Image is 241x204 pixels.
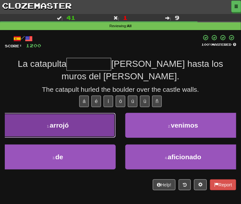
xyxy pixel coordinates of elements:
button: 2.venimos [125,113,241,138]
div: The catapult hurled the boulder over the castle walls. [5,85,236,94]
span: Score: [5,44,22,48]
small: 3 . [52,156,55,160]
button: Round history (alt+y) [179,179,191,190]
span: 1 [123,14,128,21]
button: ú [128,96,137,107]
small: 2 . [168,124,171,128]
span: : [57,16,63,20]
button: é [91,96,101,107]
span: de [55,153,63,161]
span: : [166,16,171,20]
button: ó [116,96,125,107]
span: venimos [171,122,198,129]
button: í [104,96,113,107]
span: 9 [175,14,180,21]
span: arrojó [50,122,69,129]
div: / [5,35,41,43]
small: 1 . [47,124,50,128]
span: : [113,16,119,20]
button: Help! [153,179,175,190]
span: 1200 [26,43,41,48]
button: ü [140,96,150,107]
button: ñ [152,96,162,107]
span: 41 [66,14,75,21]
div: Mastered [201,42,236,47]
strong: All [127,24,131,28]
span: [PERSON_NAME] hasta los muros del [PERSON_NAME]. [62,59,223,81]
button: 4.aficionado [125,145,241,169]
span: 100 % [201,43,212,46]
span: La catapulta [18,59,67,69]
small: 4 . [165,156,168,160]
button: Report [210,179,236,190]
span: aficionado [168,153,201,161]
button: á [79,96,89,107]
